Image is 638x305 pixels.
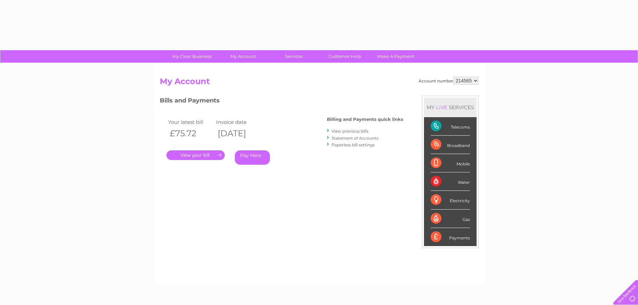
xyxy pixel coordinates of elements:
div: Electricity [431,191,470,209]
a: Make A Payment [368,50,423,63]
div: Mobile [431,154,470,172]
th: [DATE] [214,127,263,140]
a: Pay Here [235,150,270,165]
h2: My Account [160,77,479,89]
a: View previous bills [332,129,368,134]
a: Services [266,50,322,63]
td: Invoice date [214,118,263,127]
a: My Account [215,50,271,63]
div: MY SERVICES [424,98,477,117]
div: Broadband [431,136,470,154]
div: Account number [419,77,479,85]
div: Water [431,172,470,191]
a: Paperless bill settings [332,142,375,147]
a: My Clear Business [164,50,220,63]
h4: Billing and Payments quick links [327,117,403,122]
div: Gas [431,210,470,228]
h3: Bills and Payments [160,96,403,107]
th: £75.72 [166,127,215,140]
div: LIVE [435,104,449,110]
td: Your latest bill [166,118,215,127]
a: Customer Help [317,50,372,63]
a: . [166,150,225,160]
div: Telecoms [431,117,470,136]
div: Payments [431,228,470,246]
a: Statement of Accounts [332,136,378,141]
